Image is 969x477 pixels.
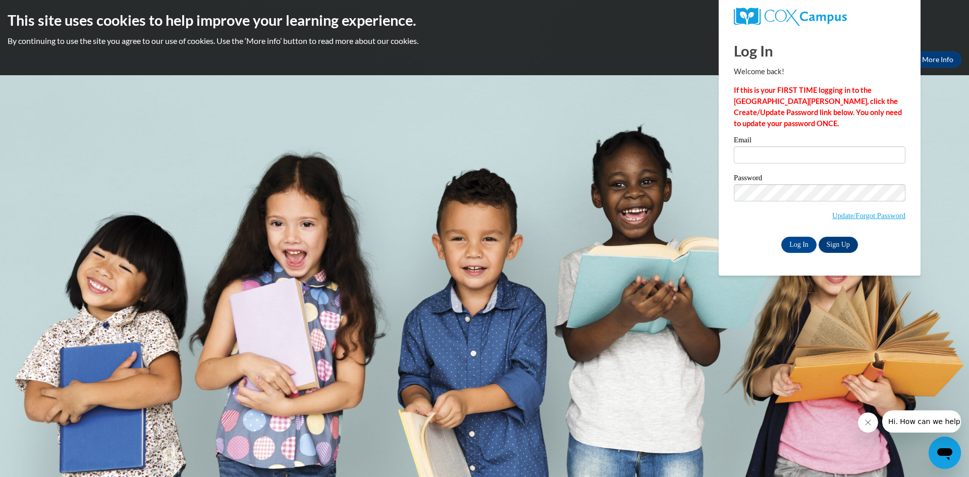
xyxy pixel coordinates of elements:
[8,35,961,46] p: By continuing to use the site you agree to our use of cookies. Use the ‘More info’ button to read...
[734,174,905,184] label: Password
[929,437,961,469] iframe: Button to launch messaging window
[914,51,961,68] a: More Info
[832,211,905,220] a: Update/Forgot Password
[858,412,878,433] iframe: Close message
[734,66,905,77] p: Welcome back!
[734,86,902,128] strong: If this is your FIRST TIME logging in to the [GEOGRAPHIC_DATA][PERSON_NAME], click the Create/Upd...
[734,8,847,26] img: COX Campus
[6,7,82,15] span: Hi. How can we help?
[882,410,961,433] iframe: Message from company
[734,136,905,146] label: Email
[734,8,905,26] a: COX Campus
[819,237,858,253] a: Sign Up
[734,40,905,61] h1: Log In
[781,237,817,253] input: Log In
[8,10,961,30] h2: This site uses cookies to help improve your learning experience.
